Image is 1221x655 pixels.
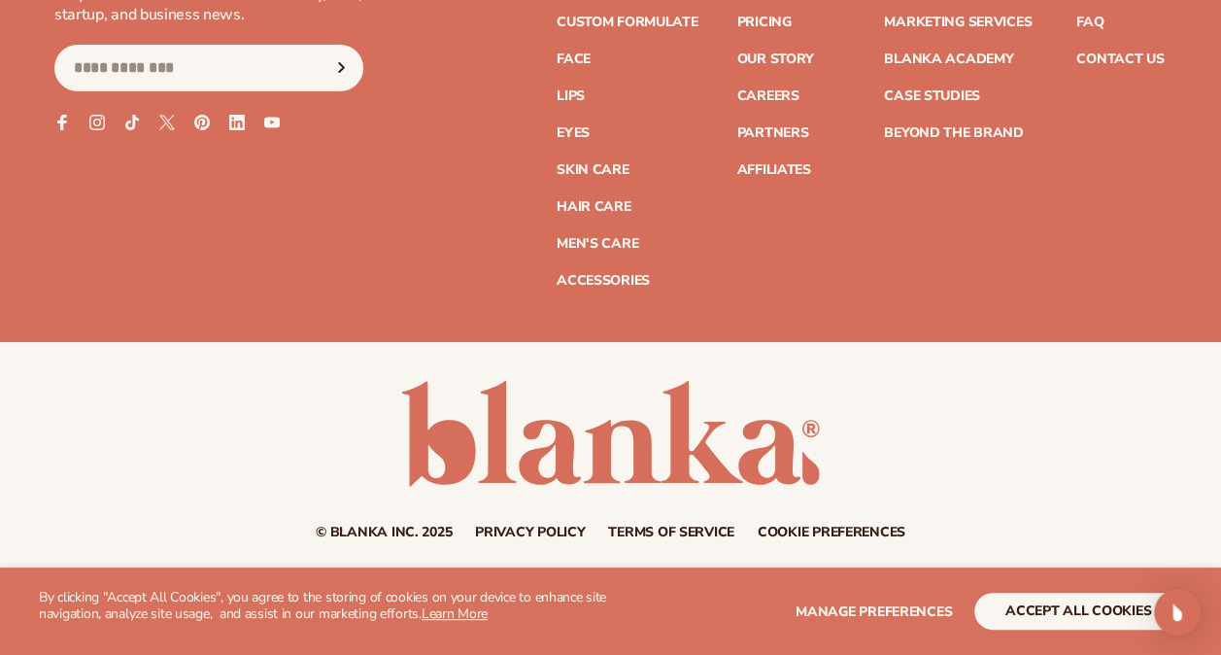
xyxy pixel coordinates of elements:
p: By clicking "Accept All Cookies", you agree to the storing of cookies on your device to enhance s... [39,590,611,623]
small: © Blanka Inc. 2025 [316,523,452,541]
a: Case Studies [884,89,980,103]
a: Marketing services [884,16,1032,29]
a: Our Story [736,52,813,66]
a: FAQ [1076,16,1103,29]
a: Affiliates [736,163,810,177]
a: Careers [736,89,798,103]
a: Contact Us [1076,52,1164,66]
a: Blanka Academy [884,52,1013,66]
a: Hair Care [557,200,630,214]
button: accept all cookies [974,593,1182,630]
a: Cookie preferences [758,526,905,539]
button: Manage preferences [796,593,952,630]
a: Privacy policy [475,526,585,539]
div: Open Intercom Messenger [1154,589,1201,636]
a: Beyond the brand [884,126,1024,140]
a: Men's Care [557,237,638,251]
a: Pricing [736,16,791,29]
a: Lips [557,89,585,103]
a: Terms of service [608,526,734,539]
span: Manage preferences [796,603,952,621]
a: Eyes [557,126,590,140]
a: Custom formulate [557,16,698,29]
a: Partners [736,126,808,140]
a: Accessories [557,274,650,288]
button: Subscribe [320,45,362,91]
a: Learn More [422,604,488,623]
a: Skin Care [557,163,628,177]
a: Face [557,52,591,66]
